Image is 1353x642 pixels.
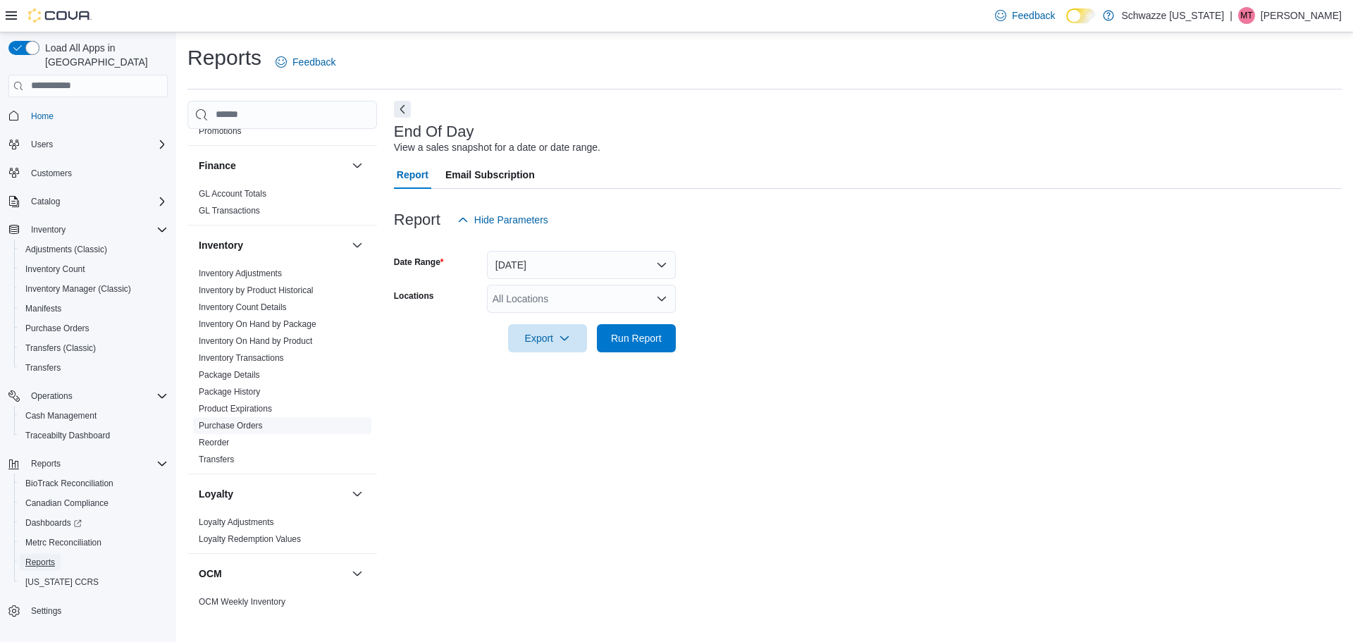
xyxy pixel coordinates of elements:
span: Home [31,111,54,122]
a: Package History [199,387,260,397]
span: Email Subscription [445,161,535,189]
span: Manifests [25,303,61,314]
button: Home [3,106,173,126]
button: Customers [3,163,173,183]
a: Canadian Compliance [20,495,114,512]
button: OCM [349,565,366,582]
span: Purchase Orders [25,323,89,334]
h3: End Of Day [394,123,474,140]
img: Cova [28,8,92,23]
a: Cash Management [20,407,102,424]
span: Inventory Transactions [199,352,284,364]
button: Adjustments (Classic) [14,240,173,259]
div: Finance [187,185,377,225]
button: Loyalty [349,486,366,502]
span: Feedback [1012,8,1055,23]
h1: Reports [187,44,261,72]
span: MT [1240,7,1252,24]
a: Manifests [20,300,67,317]
button: OCM [199,567,346,581]
a: Inventory Transactions [199,353,284,363]
span: Inventory On Hand by Package [199,319,316,330]
button: Reports [25,455,66,472]
span: Inventory [31,224,66,235]
button: Inventory Count [14,259,173,279]
a: Package Details [199,370,260,380]
span: Transfers (Classic) [25,342,96,354]
a: Loyalty Adjustments [199,517,274,527]
p: Schwazze [US_STATE] [1121,7,1224,24]
span: Dashboards [20,514,168,531]
div: View a sales snapshot for a date or date range. [394,140,600,155]
span: BioTrack Reconciliation [20,475,168,492]
a: GL Account Totals [199,189,266,199]
a: Dashboards [20,514,87,531]
span: Transfers (Classic) [20,340,168,357]
span: Package Details [199,369,260,381]
button: Operations [25,388,78,405]
button: Manifests [14,299,173,319]
p: | [1230,7,1232,24]
span: Loyalty Adjustments [199,517,274,528]
span: Customers [25,164,168,182]
span: Settings [31,605,61,617]
a: Dashboards [14,513,173,533]
a: Transfers (Classic) [20,340,101,357]
a: Promotions [199,126,242,136]
a: Home [25,108,59,125]
span: Users [31,139,53,150]
div: OCM [187,593,377,616]
span: Adjustments (Classic) [20,241,168,258]
span: Manifests [20,300,168,317]
span: Customers [31,168,72,179]
span: Reports [20,554,168,571]
a: Adjustments (Classic) [20,241,113,258]
a: Inventory On Hand by Package [199,319,316,329]
div: Michael Tice [1238,7,1255,24]
button: Users [25,136,58,153]
button: Catalog [25,193,66,210]
span: Transfers [25,362,61,374]
button: Inventory [3,220,173,240]
button: Cash Management [14,406,173,426]
span: Operations [31,390,73,402]
span: Dark Mode [1066,23,1067,24]
button: Inventory [25,221,71,238]
span: Reports [31,458,61,469]
h3: Loyalty [199,487,233,501]
a: [US_STATE] CCRS [20,574,104,591]
span: Load All Apps in [GEOGRAPHIC_DATA] [39,41,168,69]
h3: OCM [199,567,222,581]
span: Washington CCRS [20,574,168,591]
label: Locations [394,290,434,302]
h3: Inventory [199,238,243,252]
span: Inventory Count Details [199,302,287,313]
span: [US_STATE] CCRS [25,576,99,588]
a: Inventory Count [20,261,91,278]
span: Metrc Reconciliation [25,537,101,548]
span: Users [25,136,168,153]
span: Settings [25,602,168,619]
span: Inventory [25,221,168,238]
span: Adjustments (Classic) [25,244,107,255]
span: Reorder [199,437,229,448]
span: GL Transactions [199,205,260,216]
span: Package History [199,386,260,397]
a: Settings [25,603,67,619]
button: Export [508,324,587,352]
h3: Report [394,211,440,228]
span: Purchase Orders [199,420,263,431]
a: Inventory Adjustments [199,268,282,278]
span: Canadian Compliance [20,495,168,512]
button: Transfers [14,358,173,378]
button: Traceabilty Dashboard [14,426,173,445]
span: Metrc Reconciliation [20,534,168,551]
span: Purchase Orders [20,320,168,337]
button: Run Report [597,324,676,352]
button: Inventory [199,238,346,252]
button: Users [3,135,173,154]
span: Traceabilty Dashboard [20,427,168,444]
a: Transfers [20,359,66,376]
span: Loyalty Redemption Values [199,533,301,545]
span: Home [25,107,168,125]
